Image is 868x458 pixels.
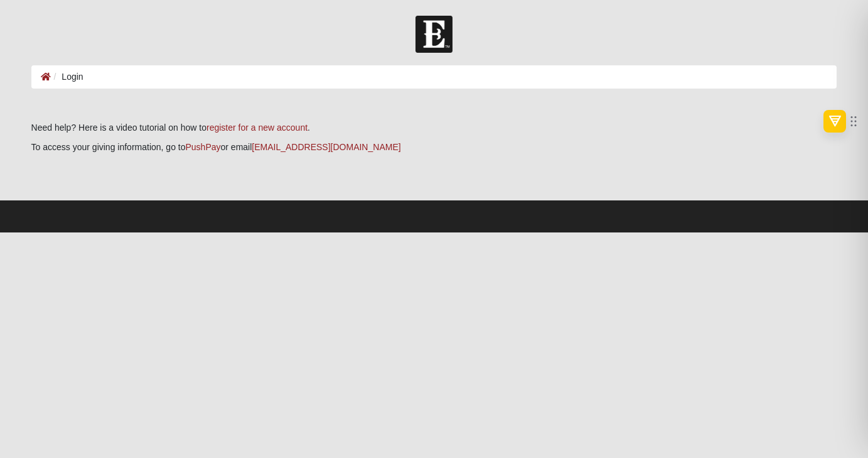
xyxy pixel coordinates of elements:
[31,121,837,134] p: Need help? Here is a video tutorial on how to .
[252,142,400,152] a: [EMAIL_ADDRESS][DOMAIN_NAME]
[51,70,83,84] li: Login
[185,142,220,152] a: PushPay
[31,141,837,154] p: To access your giving information, go to or email
[415,16,453,53] img: Church of Eleven22 Logo
[206,123,308,133] a: register for a new account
